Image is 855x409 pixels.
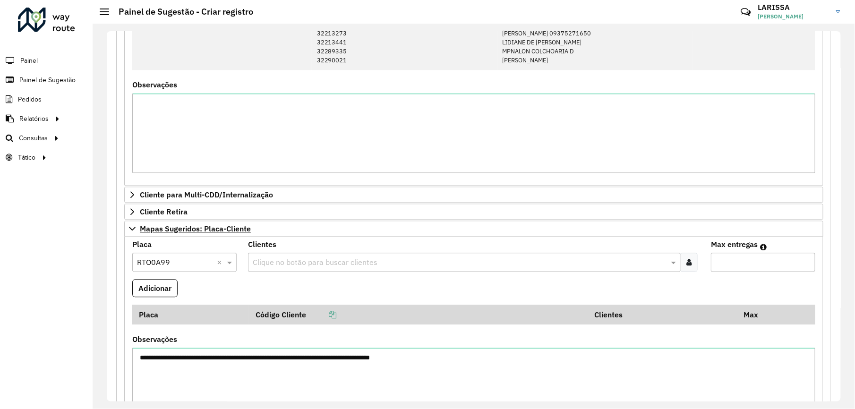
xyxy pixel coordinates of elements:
[18,94,42,104] span: Pedidos
[140,225,251,232] span: Mapas Sugeridos: Placa-Cliente
[132,239,152,250] label: Placa
[306,310,336,319] a: Copiar
[20,56,38,66] span: Painel
[758,3,829,12] h3: LARISSA
[711,239,758,250] label: Max entregas
[249,305,588,324] th: Código Cliente
[109,7,253,17] h2: Painel de Sugestão - Criar registro
[140,208,188,215] span: Cliente Retira
[19,114,49,124] span: Relatórios
[217,256,225,268] span: Clear all
[758,12,829,21] span: [PERSON_NAME]
[761,243,767,251] em: Máximo de clientes que serão colocados na mesma rota com os clientes informados
[124,187,823,203] a: Cliente para Multi-CDD/Internalização
[737,305,775,324] th: Max
[132,279,178,297] button: Adicionar
[140,191,273,198] span: Cliente para Multi-CDD/Internalização
[132,79,177,90] label: Observações
[132,333,177,345] label: Observações
[124,204,823,220] a: Cliente Retira
[248,239,276,250] label: Clientes
[124,221,823,237] a: Mapas Sugeridos: Placa-Cliente
[19,133,48,143] span: Consultas
[18,153,35,162] span: Tático
[735,2,756,22] a: Contato Rápido
[132,305,249,324] th: Placa
[588,305,737,324] th: Clientes
[19,75,76,85] span: Painel de Sugestão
